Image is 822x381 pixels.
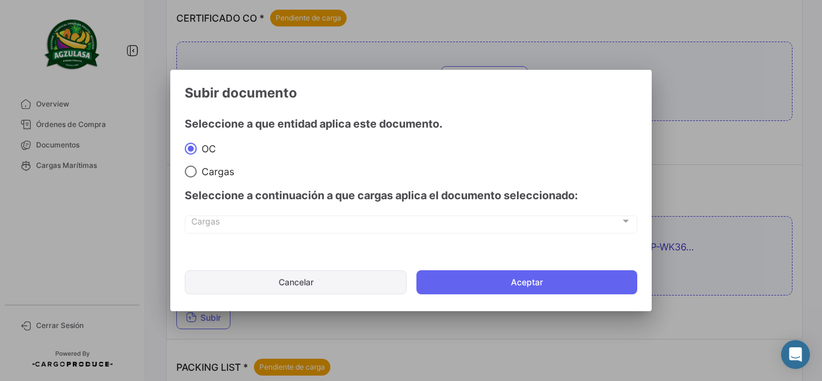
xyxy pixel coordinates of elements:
button: Aceptar [416,270,637,294]
span: Cargas [197,166,234,178]
div: Abrir Intercom Messenger [781,340,810,369]
h3: Subir documento [185,84,637,101]
span: Cargas [191,218,620,229]
h4: Seleccione a continuación a que cargas aplica el documento seleccionado: [185,187,637,204]
button: Cancelar [185,270,407,294]
span: OC [197,143,216,155]
h4: Seleccione a que entidad aplica este documento. [185,116,637,132]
